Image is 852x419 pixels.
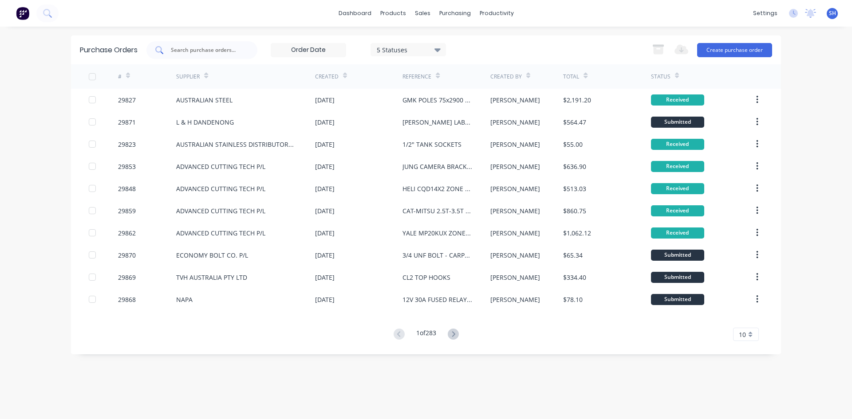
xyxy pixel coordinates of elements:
[563,228,591,238] div: $1,062.12
[651,227,704,239] div: Received
[402,228,472,238] div: YALE MP20KUX ZONE 1 - LASERCUTTING
[315,295,335,304] div: [DATE]
[176,295,193,304] div: NAPA
[563,273,586,282] div: $334.40
[118,73,122,81] div: #
[402,140,461,149] div: 1/2" TANK SOCKETS
[170,46,244,55] input: Search purchase orders...
[563,206,586,215] div: $860.75
[563,95,591,105] div: $2,191.20
[176,117,234,127] div: L & H DANDENONG
[315,228,335,238] div: [DATE]
[315,162,335,171] div: [DATE]
[490,228,540,238] div: [PERSON_NAME]
[435,7,475,20] div: purchasing
[315,206,335,215] div: [DATE]
[315,117,335,127] div: [DATE]
[176,73,200,81] div: Supplier
[651,139,704,150] div: Received
[402,117,472,127] div: [PERSON_NAME] LABEL CARTRIDGE
[490,251,540,260] div: [PERSON_NAME]
[176,162,265,171] div: ADVANCED CUTTING TECH P/L
[176,184,265,193] div: ADVANCED CUTTING TECH P/L
[563,184,586,193] div: $513.03
[490,184,540,193] div: [PERSON_NAME]
[402,162,472,171] div: JUNG CAMERA BRACKETS
[271,43,346,57] input: Order Date
[651,73,671,81] div: Status
[315,95,335,105] div: [DATE]
[416,328,436,341] div: 1 of 283
[315,73,339,81] div: Created
[651,94,704,106] div: Received
[490,140,540,149] div: [PERSON_NAME]
[651,294,704,305] div: Submitted
[563,73,579,81] div: Total
[176,206,265,215] div: ADVANCED CUTTING TECH P/L
[118,184,136,193] div: 29848
[651,205,704,216] div: Received
[80,45,138,55] div: Purchase Orders
[490,295,540,304] div: [PERSON_NAME]
[176,228,265,238] div: ADVANCED CUTTING TECH P/L
[563,162,586,171] div: $636.90
[118,206,136,215] div: 29859
[651,250,704,261] div: Submitted
[410,7,435,20] div: sales
[563,117,586,127] div: $564.47
[118,295,136,304] div: 29868
[176,95,233,105] div: AUSTRALIAN STEEL
[118,162,136,171] div: 29853
[749,7,782,20] div: settings
[402,184,472,193] div: HELI CQD14X2 ZONE 2 - LASERCUTTING
[490,206,540,215] div: [PERSON_NAME]
[402,295,472,304] div: 12V 30A FUSED RELAYS X 4 - CAT
[176,140,297,149] div: AUSTRALIAN STAINLESS DISTRIBUTORS P/L
[490,73,522,81] div: Created By
[490,117,540,127] div: [PERSON_NAME]
[16,7,29,20] img: Factory
[118,228,136,238] div: 29862
[490,95,540,105] div: [PERSON_NAME]
[118,95,136,105] div: 29827
[651,272,704,283] div: Submitted
[563,251,583,260] div: $65.34
[402,206,472,215] div: CAT-MITSU 2.5T-3.5T CABIN
[334,7,376,20] a: dashboard
[377,45,440,54] div: 5 Statuses
[315,140,335,149] div: [DATE]
[118,251,136,260] div: 29870
[829,9,836,17] span: SH
[402,251,472,260] div: 3/4 UNF BOLT - CARPET POLES BOTTOM HOOKS
[402,95,472,105] div: GMK POLES 75x2900 x 6 units
[490,162,540,171] div: [PERSON_NAME]
[176,251,248,260] div: ECONOMY BOLT CO. P/L
[176,273,247,282] div: TVH AUSTRALIA PTY LTD
[315,184,335,193] div: [DATE]
[739,330,746,339] span: 10
[402,273,450,282] div: CL2 TOP HOOKS
[315,251,335,260] div: [DATE]
[697,43,772,57] button: Create purchase order
[563,295,583,304] div: $78.10
[651,161,704,172] div: Received
[651,183,704,194] div: Received
[376,7,410,20] div: products
[651,117,704,128] div: Submitted
[118,140,136,149] div: 29823
[402,73,431,81] div: Reference
[563,140,583,149] div: $55.00
[118,273,136,282] div: 29869
[315,273,335,282] div: [DATE]
[475,7,518,20] div: productivity
[490,273,540,282] div: [PERSON_NAME]
[118,117,136,127] div: 29871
